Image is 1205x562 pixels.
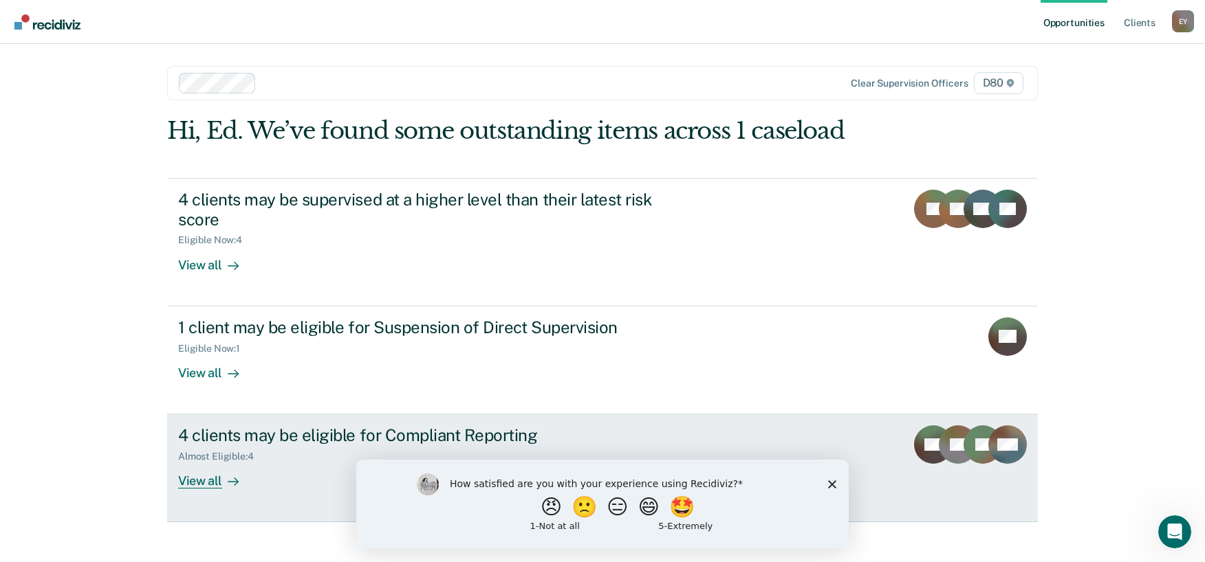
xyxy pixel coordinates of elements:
div: 4 clients may be supervised at a higher level than their latest risk score [178,190,661,229]
a: 4 clients may be eligible for Compliant ReportingAlmost Eligible:4View all [167,414,1038,522]
div: View all [178,354,255,381]
button: Profile dropdown button [1172,10,1194,32]
div: Clear supervision officers [851,78,968,89]
span: D80 [974,72,1023,94]
div: View all [178,246,255,273]
iframe: Intercom live chat [1158,515,1191,548]
div: E Y [1172,10,1194,32]
div: Eligible Now : 4 [178,234,253,246]
div: Almost Eligible : 4 [178,451,265,462]
div: Hi, Ed. We’ve found some outstanding items across 1 caseload [167,117,864,145]
a: 1 client may be eligible for Suspension of Direct SupervisionEligible Now:1View all [167,306,1038,414]
iframe: Survey by Kim from Recidiviz [356,460,849,548]
a: 4 clients may be supervised at a higher level than their latest risk scoreEligible Now:4View all [167,178,1038,306]
div: 4 clients may be eligible for Compliant Reporting [178,425,661,445]
div: View all [178,462,255,489]
div: 1 client may be eligible for Suspension of Direct Supervision [178,317,661,337]
img: Recidiviz [14,14,80,30]
div: Eligible Now : 1 [178,343,251,355]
